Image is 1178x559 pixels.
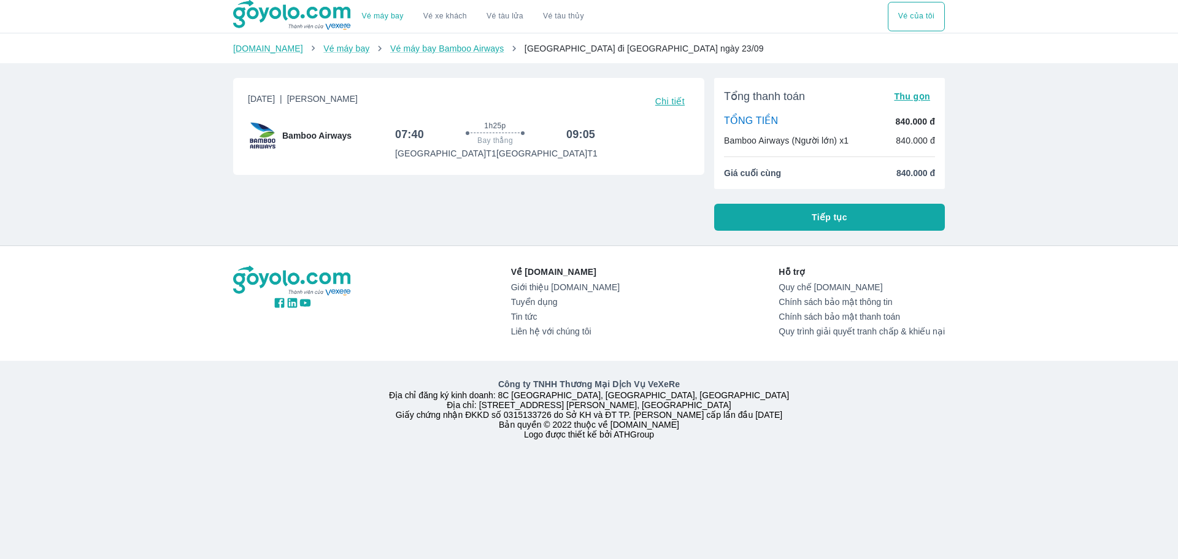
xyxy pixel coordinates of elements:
[896,115,935,128] p: 840.000 đ
[779,326,945,336] a: Quy trình giải quyết tranh chấp & khiếu nại
[812,211,847,223] span: Tiếp tục
[888,2,945,31] button: Vé của tôi
[896,167,935,179] span: 840.000 đ
[525,44,764,53] span: [GEOGRAPHIC_DATA] đi [GEOGRAPHIC_DATA] ngày 23/09
[484,121,506,131] span: 1h25p
[724,134,849,147] p: Bamboo Airways (Người lớn) x1
[287,94,358,104] span: [PERSON_NAME]
[779,312,945,322] a: Chính sách bảo mật thanh toán
[496,147,598,160] p: [GEOGRAPHIC_DATA] T1
[566,127,595,142] h6: 09:05
[423,12,467,21] a: Vé xe khách
[724,167,781,179] span: Giá cuối cùng
[779,297,945,307] a: Chính sách bảo mật thông tin
[395,127,424,142] h6: 07:40
[511,326,620,336] a: Liên hệ với chúng tôi
[233,266,352,296] img: logo
[779,282,945,292] a: Quy chế [DOMAIN_NAME]
[280,94,282,104] span: |
[511,297,620,307] a: Tuyển dụng
[724,115,778,128] p: TỔNG TIỀN
[233,44,303,53] a: [DOMAIN_NAME]
[477,2,533,31] a: Vé tàu lửa
[395,147,496,160] p: [GEOGRAPHIC_DATA] T1
[779,266,945,278] p: Hỗ trợ
[236,378,942,390] p: Công ty TNHH Thương Mại Dịch Vụ VeXeRe
[655,96,685,106] span: Chi tiết
[511,282,620,292] a: Giới thiệu [DOMAIN_NAME]
[390,44,504,53] a: Vé máy bay Bamboo Airways
[889,88,935,105] button: Thu gọn
[352,2,594,31] div: choose transportation mode
[323,44,369,53] a: Vé máy bay
[511,266,620,278] p: Về [DOMAIN_NAME]
[894,91,930,101] span: Thu gọn
[511,312,620,322] a: Tin tức
[896,134,935,147] p: 840.000 đ
[724,89,805,104] span: Tổng thanh toán
[650,93,690,110] button: Chi tiết
[226,378,952,439] div: Địa chỉ đăng ký kinh doanh: 8C [GEOGRAPHIC_DATA], [GEOGRAPHIC_DATA], [GEOGRAPHIC_DATA] Địa chỉ: [...
[282,129,352,142] span: Bamboo Airways
[233,42,945,55] nav: breadcrumb
[248,93,358,110] span: [DATE]
[362,12,404,21] a: Vé máy bay
[888,2,945,31] div: choose transportation mode
[714,204,945,231] button: Tiếp tục
[477,136,513,145] span: Bay thẳng
[533,2,594,31] button: Vé tàu thủy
